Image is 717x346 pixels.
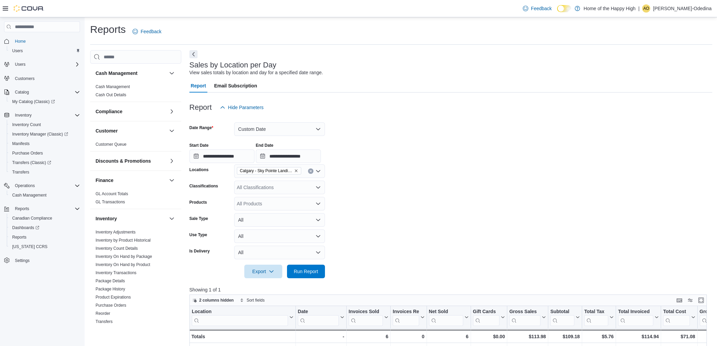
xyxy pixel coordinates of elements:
span: Users [12,48,23,54]
span: Transfers [12,169,29,175]
div: Ade Ola-Odedina [642,4,650,13]
label: Date Range [189,125,213,130]
div: Gross Sales [509,309,540,315]
button: Customers [1,73,83,83]
label: Use Type [189,232,207,238]
span: GL Transactions [96,199,125,205]
a: Dashboards [7,223,83,232]
nav: Complex example [4,34,80,283]
div: Finance [90,190,181,209]
div: Gift Cards [473,309,499,315]
h3: Compliance [96,108,122,115]
span: Cash Management [96,84,130,89]
h3: Inventory [96,215,117,222]
button: Finance [96,177,166,184]
a: My Catalog (Classic) [7,97,83,106]
div: Invoices Sold [349,309,383,326]
a: Customers [12,75,37,83]
span: Transfers (Classic) [9,159,80,167]
a: Feedback [130,25,164,38]
span: Inventory On Hand by Product [96,262,150,267]
button: [US_STATE] CCRS [7,242,83,251]
h3: Cash Management [96,70,138,77]
span: Customer Queue [96,142,126,147]
span: Settings [15,258,29,263]
button: Invoices Sold [349,309,388,326]
div: Total Cost [663,309,690,326]
button: Total Invoiced [618,309,659,326]
div: Total Tax [584,309,608,326]
span: 2 columns hidden [199,298,234,303]
span: Cash Out Details [96,92,126,98]
button: Hide Parameters [217,101,266,114]
span: Inventory Count [12,122,41,127]
div: Inventory [90,228,181,328]
a: Transfers (Classic) [7,158,83,167]
span: Catalog [15,89,29,95]
div: $109.18 [550,332,580,341]
a: Cash Management [9,191,49,199]
span: Inventory Count Details [96,246,138,251]
span: Customers [15,76,35,81]
label: Products [189,200,207,205]
button: Remove Calgary - Sky Pointe Landing - Fire & Flower from selection in this group [294,169,298,173]
span: Manifests [9,140,80,148]
span: Inventory Adjustments [96,229,136,235]
span: Package Details [96,278,125,284]
div: Subtotal [550,309,574,315]
a: Home [12,37,28,45]
button: Inventory [96,215,166,222]
input: Press the down key to open a popover containing a calendar. [189,149,254,163]
div: Invoices Sold [349,309,383,315]
button: Reports [12,205,32,213]
a: Package History [96,287,125,291]
span: My Catalog (Classic) [12,99,55,104]
button: Next [189,50,198,58]
span: Users [15,62,25,67]
a: Inventory by Product Historical [96,238,151,243]
span: Package History [96,286,125,292]
label: Is Delivery [189,248,210,254]
button: Location [192,309,293,326]
span: Canadian Compliance [9,214,80,222]
span: Feedback [141,28,161,35]
button: Date [298,309,344,326]
div: $5.76 [584,332,614,341]
h1: Reports [90,23,126,36]
button: Settings [1,256,83,265]
div: 0 [393,332,424,341]
button: Compliance [168,107,176,116]
a: Canadian Compliance [9,214,55,222]
button: Run Report [287,265,325,278]
button: Subtotal [550,309,580,326]
button: Cash Management [168,69,176,77]
span: Users [12,60,80,68]
div: - [298,332,344,341]
span: Dark Mode [557,12,557,13]
div: Total Tax [584,309,608,315]
button: Catalog [1,87,83,97]
button: Open list of options [315,201,321,206]
button: All [234,213,325,227]
div: Net Sold [429,309,463,326]
button: Custom Date [234,122,325,136]
div: Gift Card Sales [473,309,499,326]
div: Total Cost [663,309,690,315]
span: Inventory Transactions [96,270,137,276]
div: View sales totals by location and day for a specified date range. [189,69,323,76]
span: Inventory On Hand by Package [96,254,152,259]
span: Customers [12,74,80,82]
button: Inventory [12,111,34,119]
div: $0.00 [473,332,505,341]
span: Cash Management [12,192,46,198]
div: Location [192,309,288,326]
a: Transfers [9,168,32,176]
div: $113.98 [509,332,546,341]
label: Locations [189,167,209,172]
span: Transfers [9,168,80,176]
p: | [638,4,640,13]
button: Export [244,265,282,278]
span: Transfers (Classic) [12,160,51,165]
a: Transfers [96,319,112,324]
input: Press the down key to open a popover containing a calendar. [256,149,321,163]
